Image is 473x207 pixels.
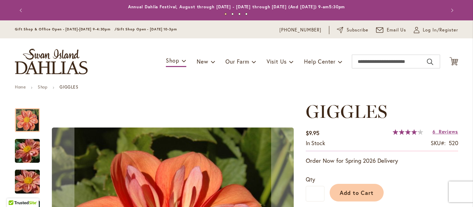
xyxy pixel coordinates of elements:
span: 6 [432,128,436,135]
button: Next [444,3,458,17]
div: GIGGLES [15,101,47,132]
iframe: Launch Accessibility Center [5,182,25,202]
button: Add to Cart [330,184,384,201]
a: Email Us [376,27,407,34]
button: 4 of 4 [245,13,248,15]
span: Subscribe [347,27,368,34]
a: Home [15,84,26,90]
div: Availability [306,139,325,147]
span: Gift Shop & Office Open - [DATE]-[DATE] 9-4:30pm / [15,27,117,31]
span: Reviews [439,128,458,135]
span: Log In/Register [423,27,458,34]
a: 6 Reviews [432,128,458,135]
span: Add to Cart [340,189,374,196]
span: $9.95 [306,129,319,137]
span: Qty [306,176,315,183]
img: GIGGLES [2,132,52,170]
span: Gift Shop Open - [DATE] 10-3pm [117,27,177,31]
a: Shop [38,84,47,90]
p: Order Now for Spring 2026 Delivery [306,157,458,165]
a: Log In/Register [414,27,458,34]
div: 520 [449,139,458,147]
strong: GIGGLES [60,84,78,90]
span: GIGGLES [306,101,387,122]
a: Subscribe [337,27,368,34]
button: Previous [15,3,29,17]
span: Visit Us [267,58,287,65]
a: [PHONE_NUMBER] [279,27,321,34]
img: GIGGLES [2,163,52,200]
span: Email Us [387,27,407,34]
span: New [197,58,208,65]
strong: SKU [431,139,446,147]
a: Annual Dahlia Festival, August through [DATE] - [DATE] through [DATE] (And [DATE]) 9-am5:30pm [128,4,345,9]
div: GIGGLES [15,132,47,163]
button: 2 of 4 [231,13,234,15]
span: Our Farm [225,58,249,65]
span: Shop [166,57,179,64]
span: Help Center [304,58,336,65]
a: store logo [15,49,88,74]
span: In stock [306,139,325,147]
div: 84% [393,129,423,135]
button: 1 of 4 [224,13,227,15]
button: 3 of 4 [238,13,241,15]
div: GIGGLES [15,163,47,194]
